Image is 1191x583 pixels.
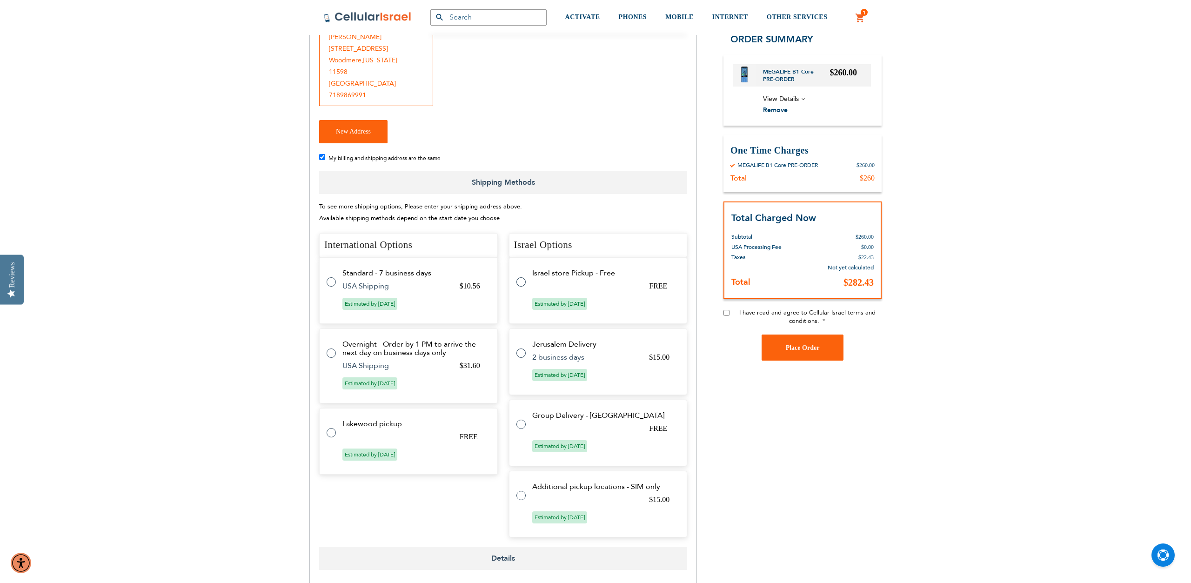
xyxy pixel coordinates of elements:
[342,420,486,428] td: Lakewood pickup
[858,254,874,261] span: $22.43
[731,276,750,288] strong: Total
[319,233,498,257] h4: International Options
[319,547,687,570] span: Details
[328,154,441,162] span: My billing and shipping address are the same
[763,106,788,114] span: Remove
[319,171,687,194] span: Shipping Methods
[649,424,667,432] span: FREE
[856,234,874,240] span: $260.00
[342,340,486,357] td: Overnight - Order by 1 PM to arrive the next day on business days only
[737,161,818,168] div: MEGALIFE B1 Core PRE-ORDER
[860,173,875,182] div: $260
[665,13,694,20] span: MOBILE
[731,225,804,242] th: Subtotal
[319,202,522,222] span: To see more shipping options, Please enter your shipping address above. Available shipping method...
[828,264,874,271] span: Not yet calculated
[460,362,480,369] span: $31.60
[649,353,669,361] span: $15.00
[323,12,412,23] img: Cellular Israel Logo
[763,67,830,82] a: MEGALIFE B1 Core PRE-ORDER
[767,13,828,20] span: OTHER SERVICES
[336,128,371,135] span: New Address
[532,440,587,452] span: Estimated by [DATE]
[730,144,875,156] h3: One Time Charges
[739,308,876,325] span: I have read and agree to Cellular Israel terms and conditions.
[342,269,486,277] td: Standard - 7 business days
[319,120,388,143] button: New Address
[730,33,813,45] span: Order Summary
[855,13,865,24] a: 1
[863,9,866,16] span: 1
[762,335,843,361] button: Place Order
[532,298,587,310] span: Estimated by [DATE]
[786,344,820,351] span: Place Order
[342,298,397,310] span: Estimated by [DATE]
[830,67,857,77] span: $260.00
[763,94,799,103] span: View Details
[730,173,747,182] div: Total
[460,433,478,441] span: FREE
[460,282,480,290] span: $10.56
[342,362,448,370] td: USA Shipping
[843,277,874,288] span: $282.43
[342,377,397,389] span: Estimated by [DATE]
[532,269,676,277] td: Israel store Pickup - Free
[731,211,816,224] strong: Total Charged Now
[509,233,688,257] h4: Israel Options
[532,340,676,348] td: Jerusalem Delivery
[731,243,782,251] span: USA Processing Fee
[649,282,667,290] span: FREE
[342,282,448,290] td: USA Shipping
[619,13,647,20] span: PHONES
[319,14,433,106] div: [PERSON_NAME] [PERSON_NAME] [STREET_ADDRESS] Woodmere , [US_STATE] 11598 [GEOGRAPHIC_DATA] 718986...
[532,353,638,362] td: 2 business days
[8,262,16,288] div: Reviews
[532,482,676,491] td: Additional pickup locations - SIM only
[342,449,397,461] span: Estimated by [DATE]
[11,553,31,573] div: Accessibility Menu
[712,13,748,20] span: INTERNET
[430,9,547,26] input: Search
[861,244,874,250] span: $0.00
[856,161,875,168] div: $260.00
[649,496,669,503] span: $15.00
[741,66,748,82] img: MEGALIFE B1 Core PRE-ORDER
[731,252,804,262] th: Taxes
[532,511,587,523] span: Estimated by [DATE]
[532,369,587,381] span: Estimated by [DATE]
[532,411,676,420] td: Group Delivery - [GEOGRAPHIC_DATA]
[565,13,600,20] span: ACTIVATE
